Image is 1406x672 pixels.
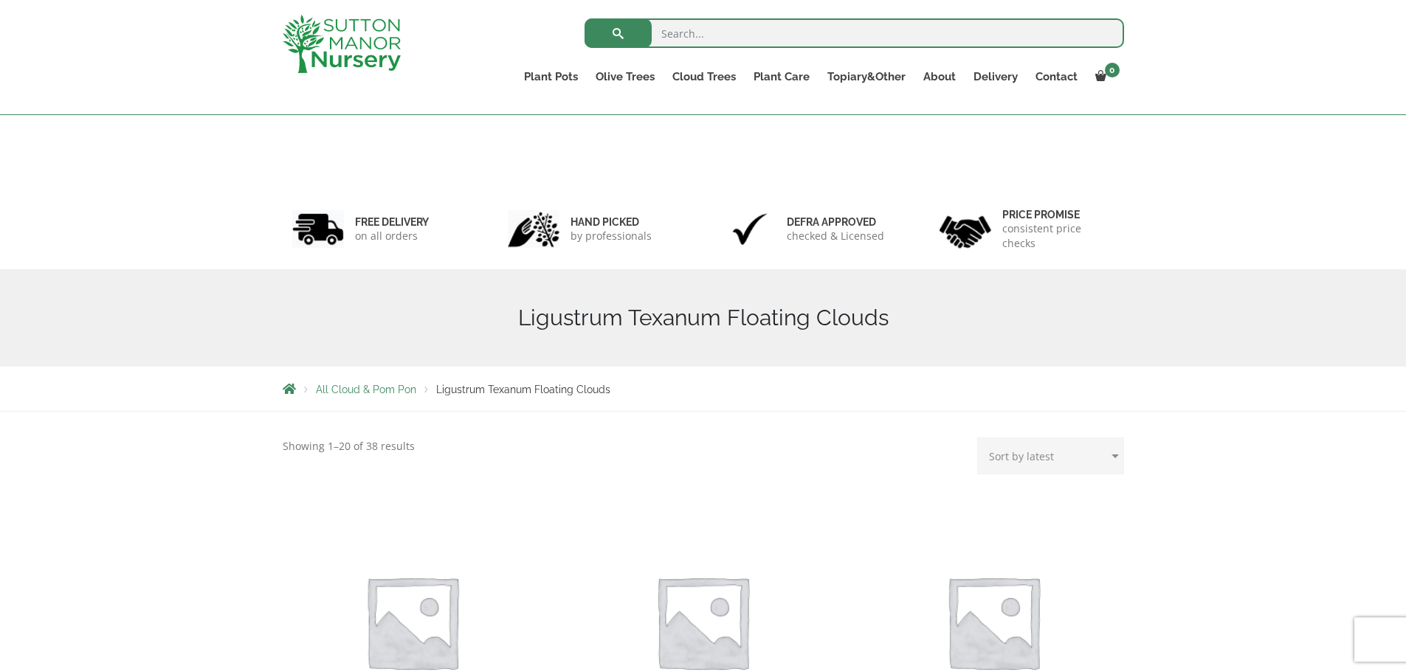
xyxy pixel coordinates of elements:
p: checked & Licensed [787,229,884,243]
a: All Cloud & Pom Pon [316,384,416,395]
img: 2.jpg [508,210,559,248]
img: logo [283,15,401,73]
a: Plant Pots [515,66,587,87]
a: Plant Care [745,66,819,87]
a: Topiary&Other [819,66,914,87]
a: About [914,66,965,87]
img: 3.jpg [724,210,776,248]
a: Contact [1027,66,1086,87]
select: Shop order [977,437,1124,474]
span: 0 [1105,63,1120,77]
a: Cloud Trees [664,66,745,87]
h6: FREE DELIVERY [355,215,429,229]
h6: Defra approved [787,215,884,229]
a: 0 [1086,66,1124,87]
p: by professionals [571,229,652,243]
p: consistent price checks [1002,221,1114,251]
img: 1.jpg [292,210,344,248]
nav: Breadcrumbs [283,383,1124,395]
a: Delivery [965,66,1027,87]
p: on all orders [355,229,429,243]
a: Olive Trees [587,66,664,87]
img: 4.jpg [940,207,991,252]
p: Showing 1–20 of 38 results [283,437,415,455]
h6: Price promise [1002,208,1114,221]
span: Ligustrum Texanum Floating Clouds [436,384,610,395]
input: Search... [585,18,1124,48]
h6: hand picked [571,215,652,229]
h1: Ligustrum Texanum Floating Clouds [283,305,1124,331]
